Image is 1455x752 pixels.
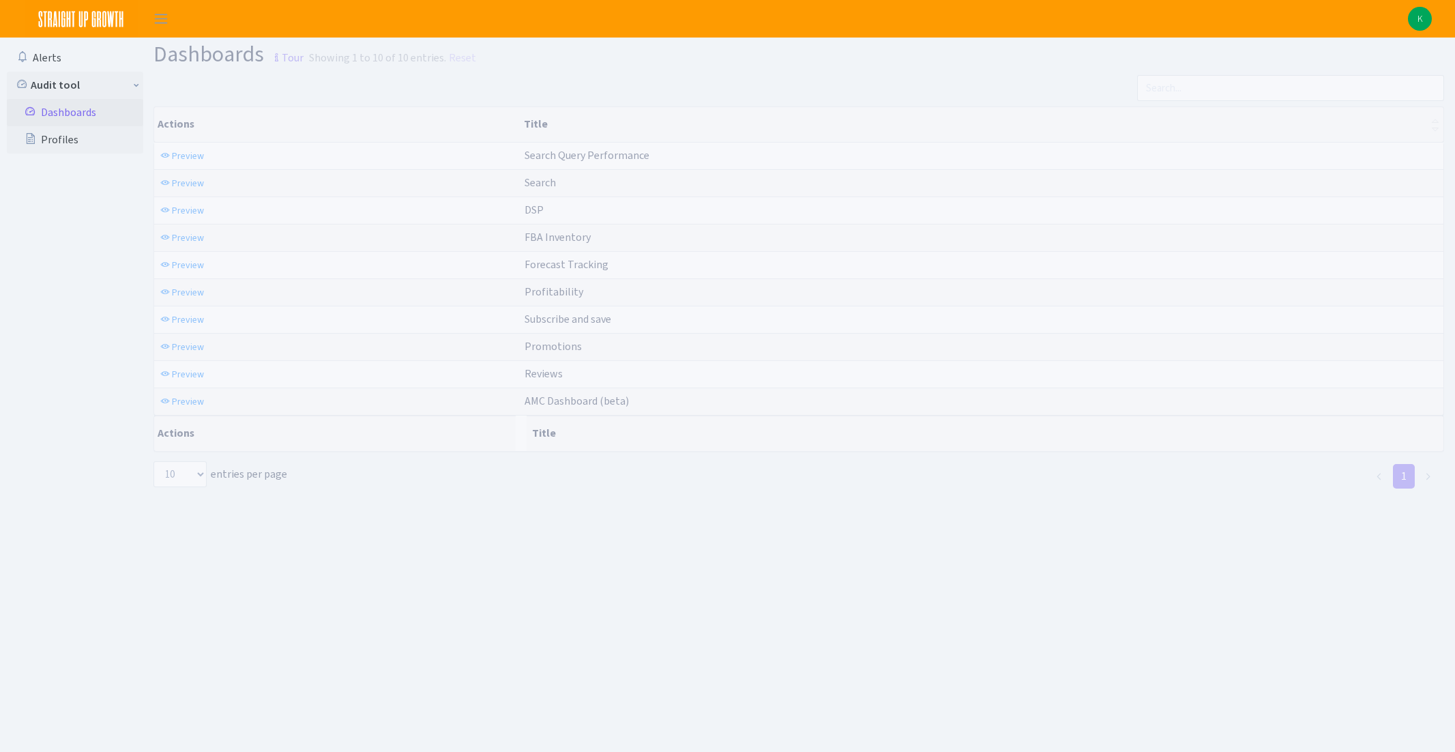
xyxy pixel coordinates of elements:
a: Dashboards [7,99,143,126]
th: Title [527,416,1444,451]
a: Preview [157,282,207,303]
a: Alerts [7,44,143,72]
span: Preview [172,341,204,353]
span: Preview [172,395,204,408]
span: Preview [172,204,204,217]
span: Profitability [525,285,583,299]
span: Search Query Performance [525,148,649,162]
span: Preview [172,177,204,190]
label: entries per page [153,461,287,487]
a: Preview [157,364,207,385]
th: Title : activate to sort column ascending [518,107,1443,142]
a: Preview [157,173,207,194]
span: FBA Inventory [525,230,591,244]
a: K [1408,7,1432,31]
a: 1 [1393,464,1415,489]
span: Subscribe and save [525,312,611,326]
span: Forecast Tracking [525,257,608,272]
a: Audit tool [7,72,143,99]
a: Preview [157,336,207,358]
span: AMC Dashboard (beta) [525,394,629,408]
th: Actions [154,416,516,451]
input: Search... [1137,75,1445,101]
span: Preview [172,149,204,162]
span: Preview [172,313,204,326]
a: Preview [157,309,207,330]
span: Preview [172,231,204,244]
a: Reset [449,50,476,66]
a: Preview [157,200,207,221]
span: Search [525,175,556,190]
span: Reviews [525,366,563,381]
a: Preview [157,145,207,167]
span: Promotions [525,339,582,353]
span: Preview [172,259,204,272]
a: Preview [157,391,207,412]
img: Kenzie Smith [1408,7,1432,31]
a: Preview [157,255,207,276]
span: Preview [172,368,204,381]
small: Tour [268,46,304,70]
a: Tour [264,40,304,68]
a: Preview [157,227,207,248]
h1: Dashboards [153,43,304,70]
th: Actions [154,107,518,142]
button: Toggle navigation [144,8,178,30]
div: Showing 1 to 10 of 10 entries. [309,50,446,66]
span: Preview [172,286,204,299]
select: entries per page [153,461,207,487]
span: DSP [525,203,544,217]
a: Profiles [7,126,143,154]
